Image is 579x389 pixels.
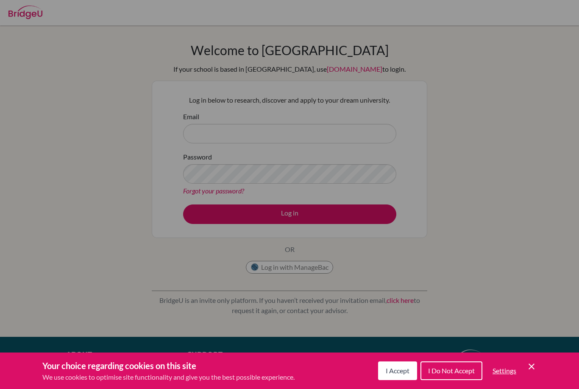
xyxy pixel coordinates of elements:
[428,367,475,375] span: I Do Not Accept
[386,367,409,375] span: I Accept
[42,359,295,372] h3: Your choice regarding cookies on this site
[378,361,417,380] button: I Accept
[420,361,482,380] button: I Do Not Accept
[493,367,516,375] span: Settings
[486,362,523,379] button: Settings
[526,361,537,372] button: Save and close
[42,372,295,382] p: We use cookies to optimise site functionality and give you the best possible experience.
